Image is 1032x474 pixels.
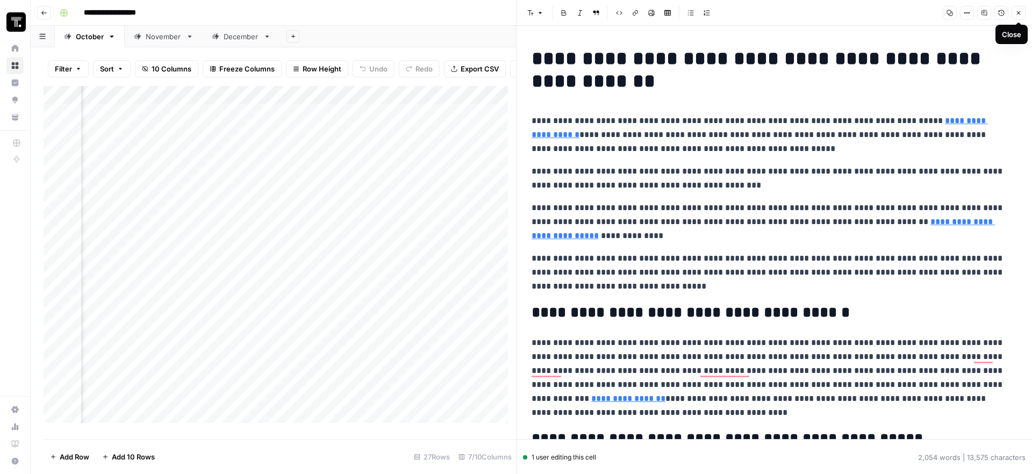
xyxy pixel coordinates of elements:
a: Browse [6,57,24,74]
div: 27 Rows [410,448,454,465]
div: 2,054 words | 13,575 characters [918,452,1026,463]
a: Opportunities [6,91,24,109]
button: Filter [48,60,89,77]
span: Add Row [60,451,89,462]
a: November [125,26,203,47]
button: Export CSV [444,60,506,77]
div: Close [1002,29,1021,40]
span: Freeze Columns [219,63,275,74]
button: Redo [399,60,440,77]
span: Undo [369,63,388,74]
a: Home [6,40,24,57]
div: November [146,31,182,42]
button: Freeze Columns [203,60,282,77]
a: Learning Hub [6,435,24,453]
button: Add 10 Rows [96,448,161,465]
span: Redo [415,63,433,74]
span: Sort [100,63,114,74]
img: Thoughtspot Logo [6,12,26,32]
button: Workspace: Thoughtspot [6,9,24,35]
div: October [76,31,104,42]
button: Undo [353,60,395,77]
a: Your Data [6,109,24,126]
span: Export CSV [461,63,499,74]
div: 7/10 Columns [454,448,516,465]
div: 1 user editing this cell [523,453,596,462]
a: Settings [6,401,24,418]
button: Row Height [286,60,348,77]
span: 10 Columns [152,63,191,74]
span: Add 10 Rows [112,451,155,462]
button: Help + Support [6,453,24,470]
button: 10 Columns [135,60,198,77]
button: Sort [93,60,131,77]
a: October [55,26,125,47]
a: Usage [6,418,24,435]
button: Add Row [44,448,96,465]
span: Filter [55,63,72,74]
span: Row Height [303,63,341,74]
div: December [224,31,259,42]
a: December [203,26,280,47]
a: Insights [6,74,24,91]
